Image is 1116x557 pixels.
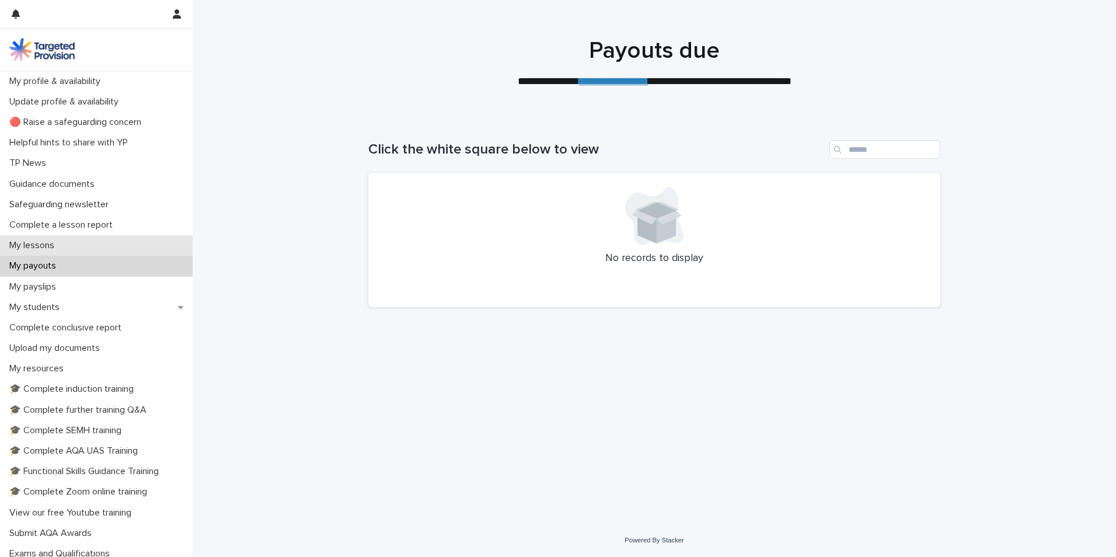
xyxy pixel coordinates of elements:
[5,405,156,416] p: 🎓 Complete further training Q&A
[5,179,104,190] p: Guidance documents
[5,302,69,313] p: My students
[368,37,940,65] h1: Payouts due
[5,343,109,354] p: Upload my documents
[5,384,143,395] p: 🎓 Complete induction training
[5,363,73,374] p: My resources
[9,38,75,61] img: M5nRWzHhSzIhMunXDL62
[5,260,65,271] p: My payouts
[5,220,122,231] p: Complete a lesson report
[5,322,131,333] p: Complete conclusive report
[5,76,110,87] p: My profile & availability
[5,528,101,539] p: Submit AQA Awards
[5,486,156,497] p: 🎓 Complete Zoom online training
[382,252,926,265] p: No records to display
[5,281,65,293] p: My payslips
[829,140,940,159] input: Search
[5,507,141,518] p: View our free Youtube training
[5,117,151,128] p: 🔴 Raise a safeguarding concern
[5,137,137,148] p: Helpful hints to share with YP
[5,445,147,457] p: 🎓 Complete AQA UAS Training
[5,96,128,107] p: Update profile & availability
[5,425,131,436] p: 🎓 Complete SEMH training
[5,466,168,477] p: 🎓 Functional Skills Guidance Training
[5,158,55,169] p: TP News
[5,199,118,210] p: Safeguarding newsletter
[625,537,683,544] a: Powered By Stacker
[368,141,825,158] h1: Click the white square below to view
[5,240,64,251] p: My lessons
